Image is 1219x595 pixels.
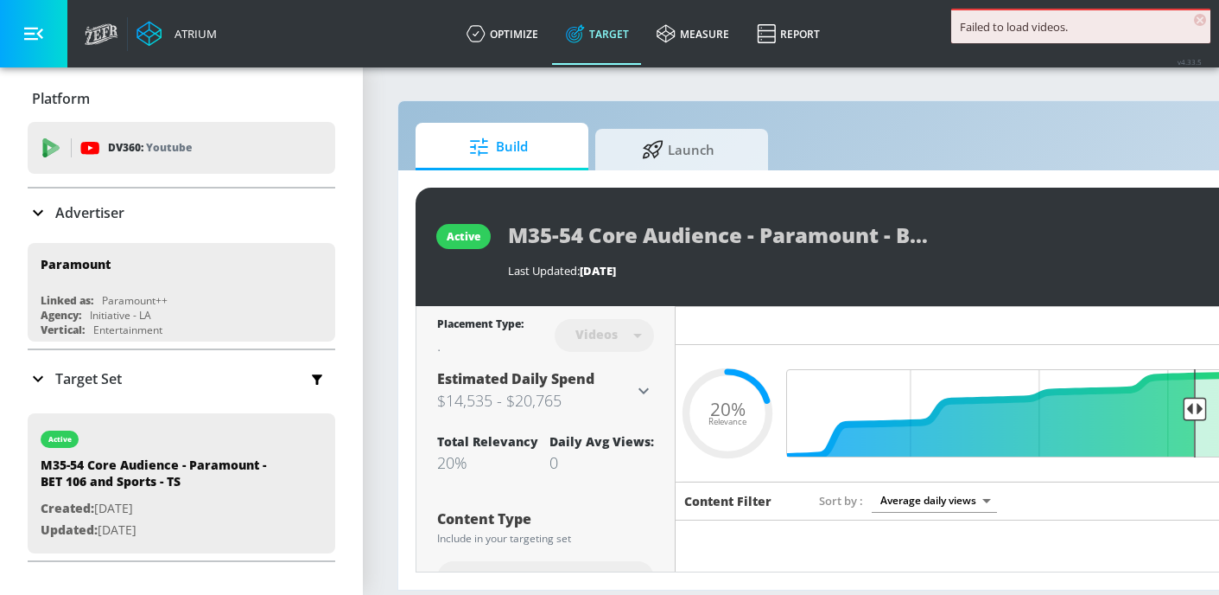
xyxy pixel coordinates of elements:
[137,21,217,47] a: Atrium
[613,129,744,170] span: Launch
[41,256,111,272] div: Paramount
[41,457,283,498] div: M35-54 Core Audience - Paramount - BET 106 and Sports - TS
[437,534,654,544] div: Include in your targeting set
[960,19,1202,35] div: Failed to load videos.
[743,3,834,65] a: Report
[453,3,552,65] a: optimize
[872,489,997,512] div: Average daily views
[549,452,654,473] div: 0
[28,350,335,407] div: Target Set
[41,323,85,337] div: Vertical:
[437,388,633,413] h3: $14,535 - $20,765
[819,493,863,509] span: Sort by
[93,323,162,337] div: Entertainment
[48,435,72,444] div: active
[41,520,283,541] p: [DATE]
[55,369,122,388] p: Target Set
[449,569,552,586] span: Standard Videos
[447,229,480,244] div: active
[708,418,746,426] span: Relevance
[552,3,643,65] a: Target
[1194,14,1206,26] span: ×
[433,126,564,168] span: Build
[28,413,335,553] div: activeM35-54 Core Audience - Paramount - BET 106 and Sports - TSCreated:[DATE]Updated:[DATE]
[90,308,151,323] div: Initiative - LA
[41,308,81,323] div: Agency:
[41,500,94,516] span: Created:
[108,138,192,157] p: DV360:
[567,327,626,342] div: Videos
[41,293,93,308] div: Linked as:
[32,89,90,108] p: Platform
[41,521,98,538] span: Updated:
[437,512,654,526] div: Content Type
[580,263,616,278] span: [DATE]
[28,122,335,174] div: DV360: Youtube
[437,317,524,335] div: Placement Type:
[28,243,335,342] div: ParamountLinked as:Paramount++Agency:Initiative - LAVertical:Entertainment
[437,452,538,473] div: 20%
[437,369,594,388] span: Estimated Daily Spend
[146,138,192,157] p: Youtube
[684,493,771,509] h6: Content Filter
[168,26,217,42] div: Atrium
[102,293,168,308] div: Paramount++
[28,189,335,237] div: Advertiser
[437,433,538,450] div: Total Relevancy
[643,3,743,65] a: measure
[710,400,746,418] span: 20%
[55,203,124,222] p: Advertiser
[437,369,654,413] div: Estimated Daily Spend$14,535 - $20,765
[549,433,654,450] div: Daily Avg Views:
[41,498,283,520] p: [DATE]
[1178,57,1202,67] span: v 4.33.5
[28,74,335,123] div: Platform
